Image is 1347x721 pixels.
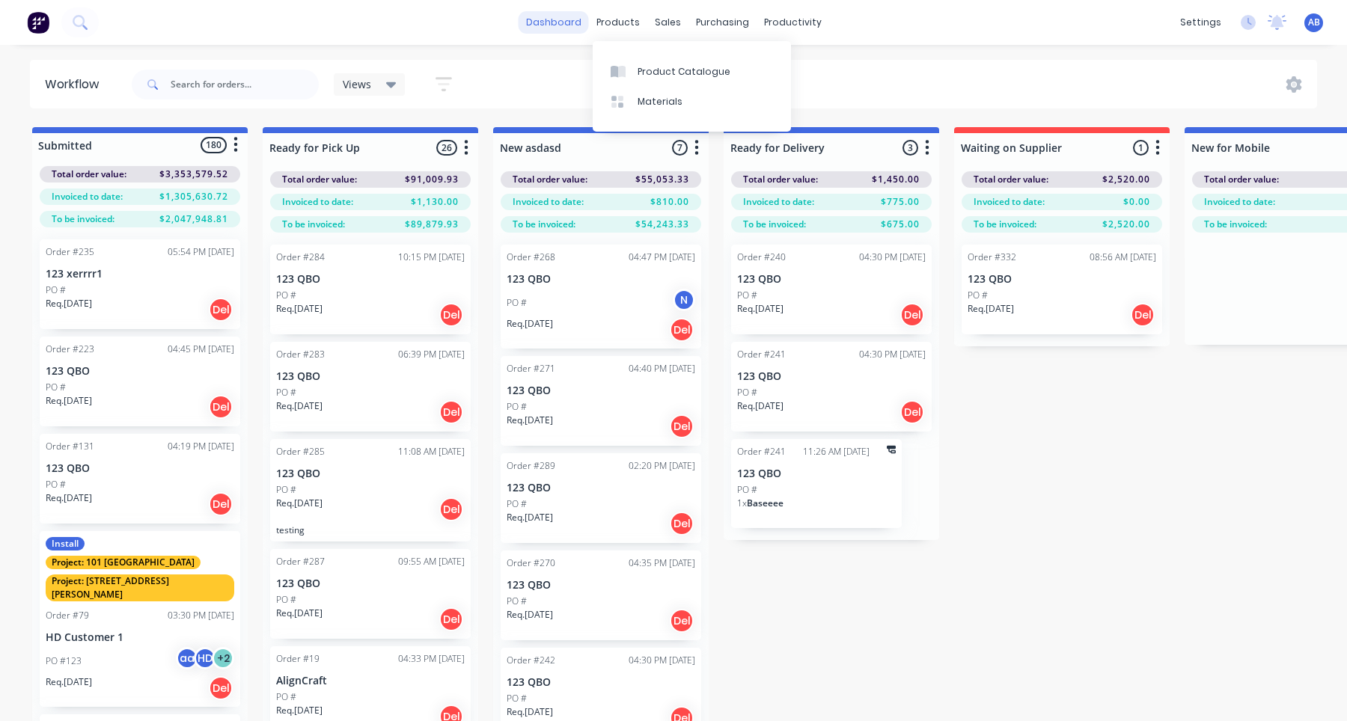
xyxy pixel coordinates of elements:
[46,631,234,644] p: HD Customer 1
[507,459,555,473] div: Order #289
[507,556,555,570] div: Order #270
[731,439,902,528] div: Order #24111:26 AM [DATE]123 QBOPO #1xBaseeee
[968,302,1014,316] p: Req. [DATE]
[673,289,695,311] div: N
[46,394,92,408] p: Req. [DATE]
[398,555,465,568] div: 09:55 AM [DATE]
[270,245,471,334] div: Order #28410:15 PM [DATE]123 QBOPO #Req.[DATE]Del
[46,245,94,259] div: Order #235
[507,608,553,622] p: Req. [DATE]
[46,297,92,310] p: Req. [DATE]
[507,676,695,689] p: 123 QBO
[276,302,323,316] p: Req. [DATE]
[507,579,695,592] p: 123 QBO
[647,11,688,34] div: sales
[629,654,695,667] div: 04:30 PM [DATE]
[737,348,786,361] div: Order #241
[46,462,234,475] p: 123 QBO
[629,459,695,473] div: 02:20 PM [DATE]
[282,218,345,231] span: To be invoiced:
[46,537,85,550] div: Install
[209,395,233,419] div: Del
[46,491,92,505] p: Req. [DATE]
[507,384,695,397] p: 123 QBO
[635,218,689,231] span: $54,243.33
[27,11,49,34] img: Factory
[276,652,320,666] div: Order #19
[737,483,757,497] p: PO #
[1123,195,1150,209] span: $0.00
[276,370,465,383] p: 123 QBO
[737,251,786,264] div: Order #240
[507,400,527,414] p: PO #
[670,512,694,536] div: Del
[276,704,323,717] p: Req. [DATE]
[276,273,465,286] p: 123 QBO
[439,400,463,424] div: Del
[1204,195,1275,209] span: Invoiced to date:
[194,647,216,669] div: HD
[270,342,471,432] div: Order #28306:39 PM [DATE]123 QBOPO #Req.[DATE]Del
[276,675,465,687] p: AlignCraft
[40,239,240,329] div: Order #23505:54 PM [DATE]123 xerrrr1PO #Req.[DATE]Del
[46,654,82,668] p: PO #123
[171,70,319,99] input: Search for orders...
[276,348,325,361] div: Order #283
[176,647,198,669] div: aa
[737,386,757,399] p: PO #
[276,467,465,480] p: 123 QBO
[638,65,730,79] div: Product Catalogue
[276,399,323,413] p: Req. [DATE]
[513,173,587,186] span: Total order value:
[629,362,695,375] div: 04:40 PM [DATE]
[638,95,682,108] div: Materials
[968,273,1156,286] p: 123 QBO
[629,556,695,570] div: 04:35 PM [DATE]
[276,251,325,264] div: Order #284
[737,467,896,480] p: 123 QBO
[589,11,647,34] div: products
[46,556,201,569] div: Project: 101 [GEOGRAPHIC_DATA]
[513,218,575,231] span: To be invoiced:
[276,690,296,704] p: PO #
[747,497,784,509] span: Baseeee
[731,342,932,432] div: Order #24104:30 PM [DATE]123 QBOPO #Req.[DATE]Del
[670,609,694,633] div: Del
[507,654,555,667] div: Order #242
[1308,16,1320,29] span: AB
[1090,251,1156,264] div: 08:56 AM [DATE]
[501,245,701,349] div: Order #26804:47 PM [DATE]123 QBOPO #NReq.[DATE]Del
[343,76,371,92] span: Views
[45,76,106,93] div: Workflow
[974,195,1045,209] span: Invoiced to date:
[507,414,553,427] p: Req. [DATE]
[650,195,689,209] span: $810.00
[276,386,296,399] p: PO #
[737,497,747,509] span: 1 x
[159,190,228,203] span: $1,305,630.72
[593,87,791,117] a: Materials
[507,362,555,375] div: Order #271
[439,303,463,327] div: Del
[743,195,814,209] span: Invoiced to date:
[803,445,870,458] div: 11:26 AM [DATE]
[52,190,123,203] span: Invoiced to date:
[209,298,233,322] div: Del
[507,705,553,719] p: Req. [DATE]
[1102,218,1150,231] span: $2,520.00
[743,218,806,231] span: To be invoiced:
[276,483,296,497] p: PO #
[276,289,296,302] p: PO #
[507,296,527,310] p: PO #
[398,348,465,361] div: 06:39 PM [DATE]
[859,251,926,264] div: 04:30 PM [DATE]
[1131,303,1155,327] div: Del
[635,173,689,186] span: $55,053.33
[513,195,584,209] span: Invoiced to date:
[737,302,784,316] p: Req. [DATE]
[282,195,353,209] span: Invoiced to date:
[46,381,66,394] p: PO #
[398,652,465,666] div: 04:33 PM [DATE]
[405,173,459,186] span: $91,009.93
[46,478,66,491] p: PO #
